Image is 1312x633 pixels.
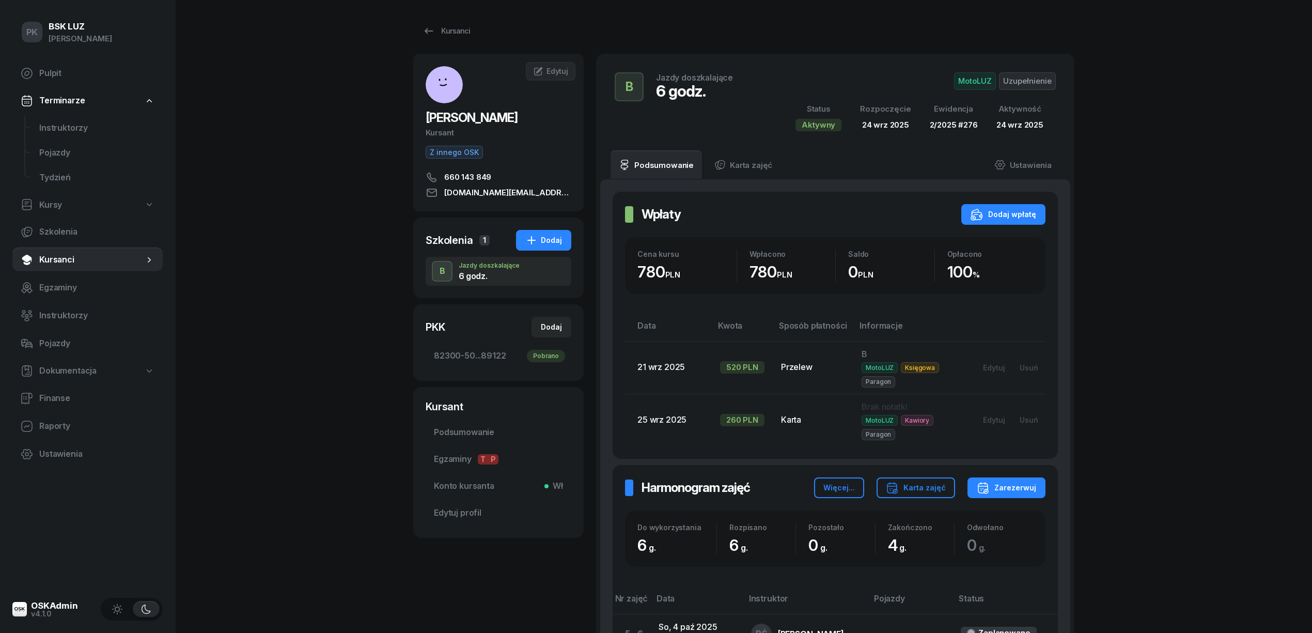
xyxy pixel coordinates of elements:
h2: Wpłaty [642,206,681,223]
button: Edytuj [976,359,1012,376]
button: Karta zajęć [877,477,955,498]
span: MotoLUZ [862,415,898,426]
span: 25 wrz 2025 [637,414,686,425]
span: Finanse [39,392,154,405]
span: PK [26,28,38,37]
div: Edytuj [983,363,1005,372]
div: 0 [808,536,874,555]
span: 1 [479,235,490,245]
span: Instruktorzy [39,309,154,322]
a: Ustawienia [986,150,1060,179]
a: [DOMAIN_NAME][EMAIL_ADDRESS][DOMAIN_NAME] [426,187,571,199]
a: Kursanci [12,248,163,272]
div: Dodaj [541,321,562,333]
a: Instruktorzy [31,116,163,141]
div: B [435,263,449,280]
a: Kursanci [413,21,479,41]
div: Edytuj [983,415,1005,424]
th: Instruktor [743,592,868,614]
a: Szkolenia [12,220,163,244]
span: 21 wrz 2025 [637,362,685,372]
th: Pojazdy [868,592,952,614]
th: Data [625,319,712,341]
button: Usuń [1012,359,1045,376]
span: [DOMAIN_NAME][EMAIL_ADDRESS][DOMAIN_NAME] [444,187,571,199]
th: Nr zajęć [613,592,650,614]
div: Zarezerwuj [977,482,1036,494]
a: Ustawienia [12,442,163,467]
a: Konto kursantaWł [426,474,571,499]
a: Dokumentacja [12,359,163,383]
th: Kwota [712,319,773,341]
span: MotoLUZ [862,362,898,373]
div: Kursanci [423,25,470,37]
span: Egzaminy [434,453,563,466]
a: Instruktorzy [12,303,163,328]
button: Dodaj [516,230,571,251]
div: Kursant [426,126,571,140]
div: 260 PLN [720,414,764,426]
span: Paragon [862,429,895,440]
th: Data [650,592,743,614]
th: Sposób płatności [773,319,853,341]
img: logo-xs@2x.png [12,602,27,616]
span: [PERSON_NAME] [426,110,518,125]
a: Terminarze [12,89,163,113]
span: Edytuj profil [434,506,563,520]
button: Edytuj [976,411,1012,428]
a: Raporty [12,414,163,439]
span: Instruktorzy [39,121,154,135]
span: 24 wrz 2025 [862,120,909,130]
a: Kursy [12,193,163,217]
div: PKK [426,320,445,334]
span: Tydzień [39,171,154,184]
small: PLN [777,270,792,280]
span: Konto kursanta [434,480,563,493]
div: Aktywny [795,119,841,131]
span: Podsumowanie [434,426,563,439]
a: Pulpit [12,61,163,86]
button: Z innego OSK [426,146,483,159]
div: 6 godz. [459,272,520,280]
div: 780 [637,263,737,282]
span: P [488,454,498,465]
div: 520 PLN [720,361,764,374]
span: Brak notatki [862,402,907,412]
small: g. [979,543,986,553]
h2: Harmonogram zajęć [642,480,750,496]
small: PLN [665,270,681,280]
span: T [478,454,488,465]
span: Edytuj [546,67,568,75]
span: Uzupełnienie [999,72,1056,90]
div: Rozpisano [729,523,795,532]
span: 4 [888,536,912,554]
div: [PERSON_NAME] [49,32,112,45]
a: Podsumowanie [426,420,571,445]
button: Dodaj [532,317,571,337]
div: Usuń [1020,363,1038,372]
div: Odwołano [967,523,1033,532]
span: Kursy [39,198,62,212]
span: MotoLUZ [954,72,996,90]
span: Pojazdy [39,146,154,160]
div: Szkolenia [426,233,473,248]
span: 6 [729,536,753,554]
span: 0 [967,536,991,554]
div: Kursant [426,399,571,414]
span: 2/2025 #276 [930,120,978,130]
button: B [615,72,644,101]
span: Ustawienia [39,447,154,461]
span: Księgowa [901,362,939,373]
button: Zarezerwuj [967,477,1045,498]
button: BJazdy doszkalające6 godz. [426,257,571,286]
a: 82300-50...89122Pobrano [426,344,571,368]
div: Przelew [781,361,845,374]
div: Usuń [1020,415,1038,424]
span: Pulpit [39,67,154,80]
a: Pojazdy [12,331,163,356]
div: Ewidencja [930,102,978,116]
div: Dodaj [525,234,562,246]
div: Do wykorzystania [637,523,716,532]
div: Jazdy doszkalające [656,73,733,82]
div: Pobrano [527,350,565,362]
